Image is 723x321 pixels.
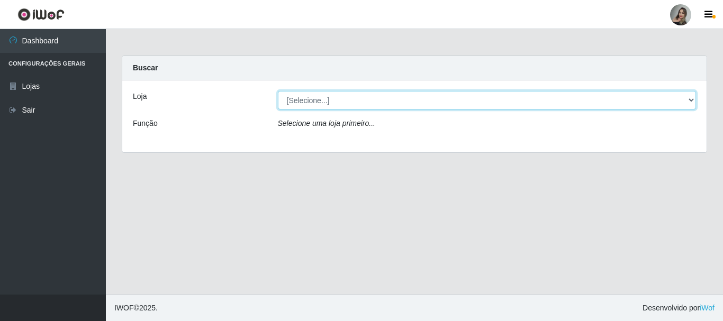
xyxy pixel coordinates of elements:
[133,118,158,129] label: Função
[133,91,147,102] label: Loja
[17,8,65,21] img: CoreUI Logo
[700,304,715,312] a: iWof
[133,63,158,72] strong: Buscar
[114,302,158,314] span: © 2025 .
[278,119,375,127] i: Selecione uma loja primeiro...
[643,302,715,314] span: Desenvolvido por
[114,304,134,312] span: IWOF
